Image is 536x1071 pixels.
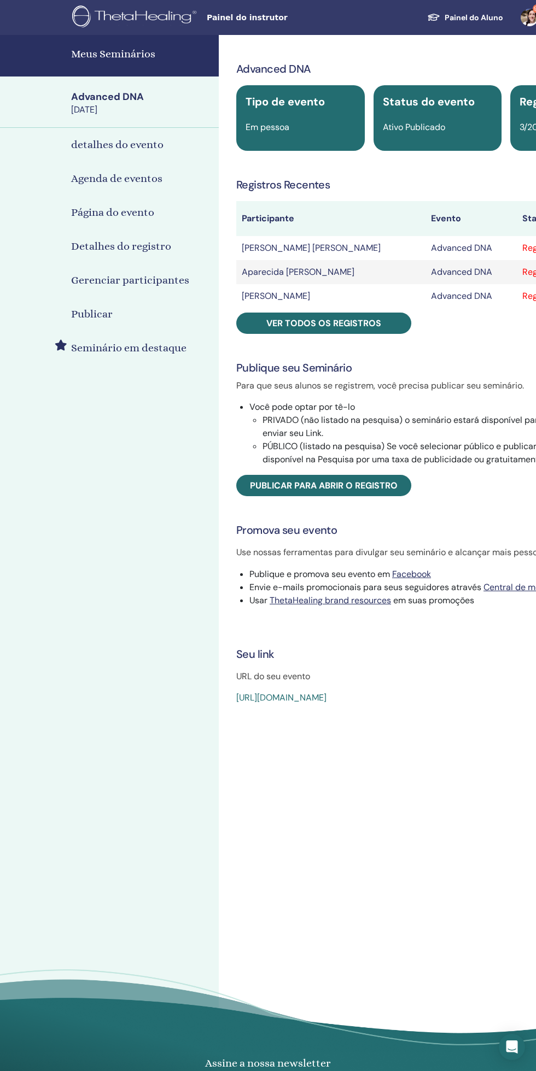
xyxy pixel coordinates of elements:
td: Advanced DNA [426,236,517,260]
td: [PERSON_NAME] [PERSON_NAME] [236,236,426,260]
h4: Publicar [71,306,113,322]
td: Advanced DNA [426,260,517,284]
h4: Seminário em destaque [71,340,187,356]
img: logo.png [72,5,200,30]
a: [URL][DOMAIN_NAME] [236,692,327,703]
th: Evento [426,201,517,236]
a: Advanced DNA[DATE] [65,90,219,116]
span: Tipo de evento [246,95,325,109]
span: Publicar para abrir o registro [250,480,398,491]
span: Status do evento [383,95,475,109]
td: Advanced DNA [426,284,517,308]
h4: Página do evento [71,204,154,221]
img: graduation-cap-white.svg [427,13,440,22]
h4: Detalhes do registro [71,238,171,255]
h4: Agenda de eventos [71,170,162,187]
h4: Assine a nossa newsletter [142,1057,394,1069]
a: Painel do Aluno [418,8,512,28]
a: Facebook [392,568,431,580]
a: ThetaHealing brand resources [270,595,391,606]
a: Publicar para abrir o registro [236,475,411,496]
span: Painel do instrutor [207,12,371,23]
h4: detalhes do evento [71,137,164,153]
span: Em pessoa [246,121,289,133]
h4: Gerenciar participantes [71,272,189,289]
a: Ver todos os registros [236,313,411,334]
h4: Meus Seminários [71,46,212,62]
th: Participante [236,201,426,236]
span: Ativo Publicado [383,121,445,133]
td: [PERSON_NAME] [236,284,426,308]
div: [DATE] [71,104,212,116]
div: Open Intercom Messenger [499,1034,525,1060]
div: Advanced DNA [71,90,212,104]
td: Aparecida [PERSON_NAME] [236,260,426,284]
span: Ver todos os registros [266,317,381,329]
